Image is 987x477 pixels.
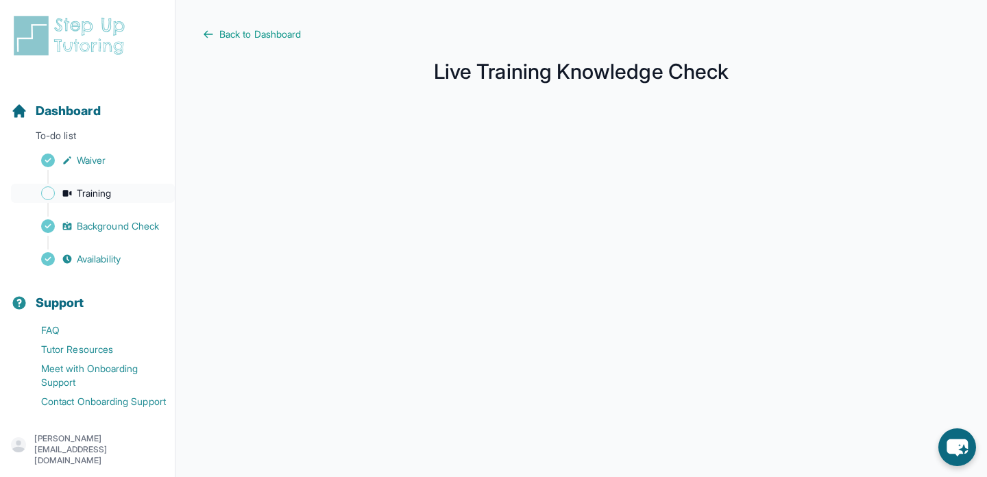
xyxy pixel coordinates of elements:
[36,101,101,121] span: Dashboard
[203,27,960,41] a: Back to Dashboard
[11,151,175,170] a: Waiver
[219,27,301,41] span: Back to Dashboard
[5,79,169,126] button: Dashboard
[11,340,175,359] a: Tutor Resources
[11,433,164,466] button: [PERSON_NAME][EMAIL_ADDRESS][DOMAIN_NAME]
[36,293,84,313] span: Support
[11,14,133,58] img: logo
[77,219,159,233] span: Background Check
[11,217,175,236] a: Background Check
[938,428,976,466] button: chat-button
[11,249,175,269] a: Availability
[77,252,121,266] span: Availability
[77,186,112,200] span: Training
[11,101,101,121] a: Dashboard
[203,63,960,79] h1: Live Training Knowledge Check
[5,271,169,318] button: Support
[11,392,175,411] a: Contact Onboarding Support
[11,184,175,203] a: Training
[11,321,175,340] a: FAQ
[5,129,169,148] p: To-do list
[77,154,106,167] span: Waiver
[11,359,175,392] a: Meet with Onboarding Support
[34,433,164,466] p: [PERSON_NAME][EMAIL_ADDRESS][DOMAIN_NAME]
